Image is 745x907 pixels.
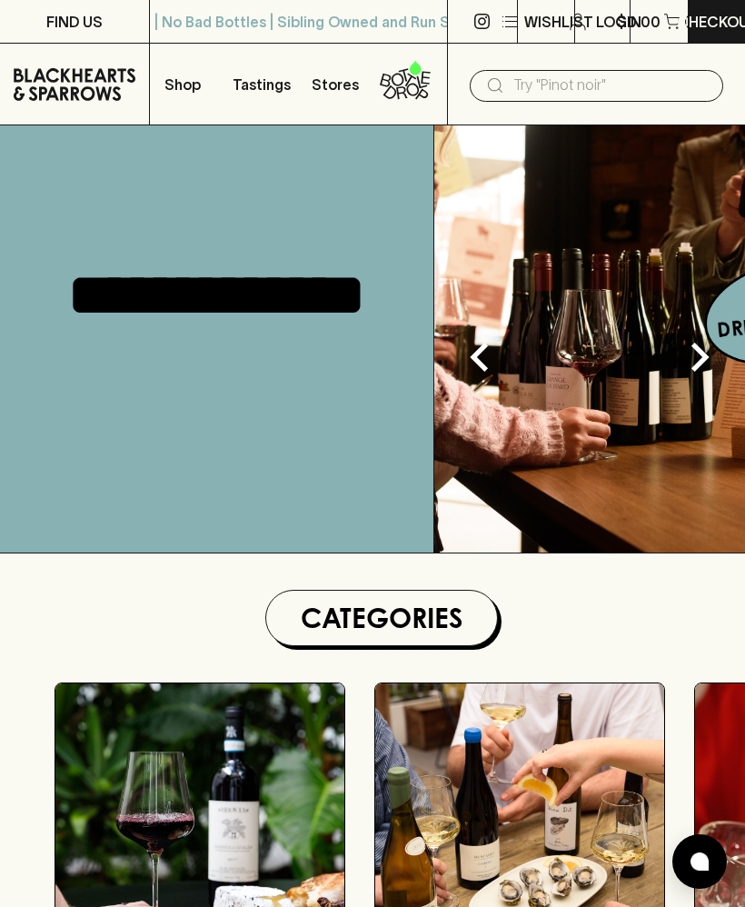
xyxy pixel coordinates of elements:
p: Login [596,11,641,33]
img: bubble-icon [690,852,709,871]
p: Shop [164,74,201,95]
img: optimise [434,125,745,553]
button: Previous [443,321,516,394]
input: Try "Pinot noir" [513,71,709,100]
p: Stores [312,74,359,95]
a: Stores [299,44,373,125]
p: Wishlist [524,11,593,33]
a: Tastings [224,44,299,125]
p: $0.00 [617,11,661,33]
button: Shop [150,44,224,125]
p: FIND US [46,11,103,33]
button: Next [663,321,736,394]
p: Tastings [233,74,291,95]
h1: Categories [273,598,490,638]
